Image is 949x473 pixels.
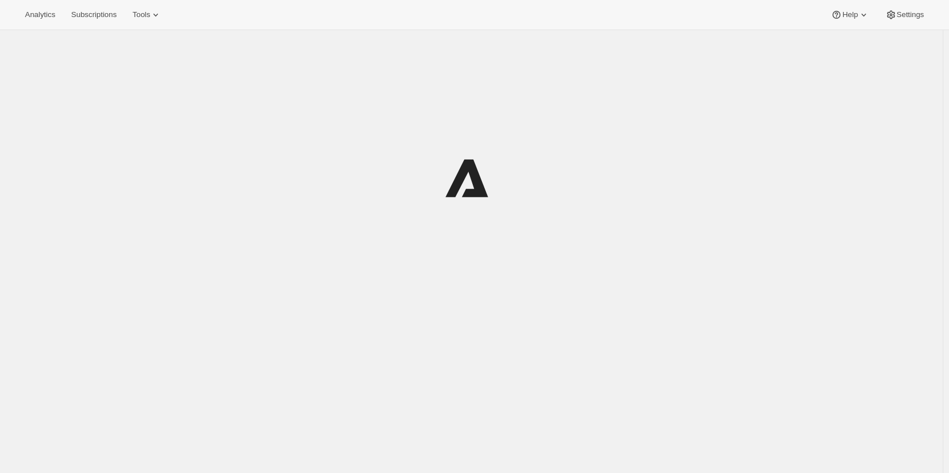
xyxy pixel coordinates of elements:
span: Settings [897,10,924,19]
span: Help [842,10,858,19]
button: Subscriptions [64,7,123,23]
button: Tools [126,7,168,23]
span: Subscriptions [71,10,116,19]
span: Analytics [25,10,55,19]
button: Help [824,7,876,23]
button: Analytics [18,7,62,23]
button: Settings [879,7,931,23]
span: Tools [132,10,150,19]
